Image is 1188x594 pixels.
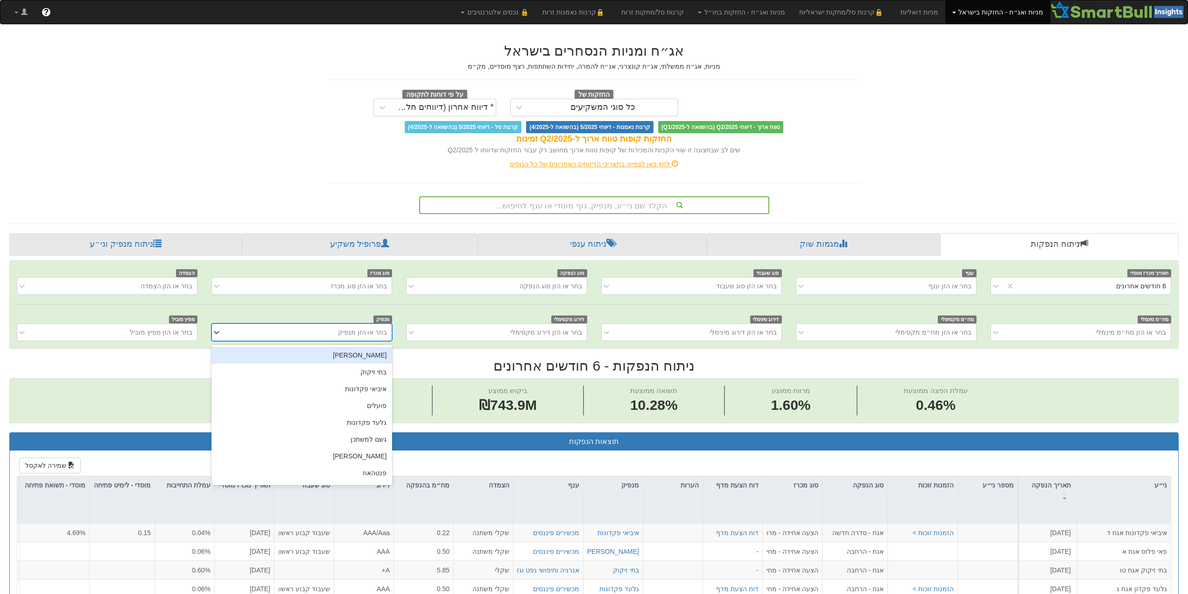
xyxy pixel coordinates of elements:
[510,328,582,337] div: בחר או הזן דירוג מקסימלי
[1081,528,1167,537] div: איביאי פקדונות אגח ד
[771,395,810,415] span: 1.60%
[1081,547,1167,556] div: פאי פלוס אגח א
[599,584,639,594] button: גלעד פקדונות
[766,565,818,575] div: הצעה אחידה - מחיר
[517,565,579,575] button: אנרגיה וחיפושי נפט וגז
[703,476,762,505] div: דוח הצעת מדף
[895,328,971,337] div: בחר או הזן מח״מ מקסימלי
[614,0,691,24] a: קרנות סל/מחקות זרות
[454,476,513,494] div: הצמדה
[940,233,1179,256] a: ניתוח הנפקות
[1081,584,1167,594] div: גלעד פקדון אגח ג
[328,43,860,58] h2: אג״ח ומניות הנסחרים בישראל
[211,347,392,364] div: [PERSON_NAME]
[1022,565,1071,575] div: [DATE]
[457,547,509,556] div: שקלי משתנה
[90,476,155,505] div: מוסדי - לימיט פתיחה
[218,528,270,537] div: [DATE]
[211,481,392,498] div: מגוריט
[533,547,579,556] div: מכשירים פיננסים
[331,281,387,291] div: בחר או הזן סוג מכרז
[478,233,707,256] a: ניתוח ענפי
[215,476,274,505] div: תאריך מכרז מוסדי
[211,397,392,414] div: פועלים
[20,476,89,505] div: מוסדי - תשואת פתיחה
[278,547,330,556] div: שעבוד קבוע ראשון
[328,133,860,145] div: החזקות קופות טווח ארוך ל-Q2/2025 זמינות
[888,476,957,494] div: הזמנות זוכות
[520,281,582,291] div: בחר או הזן סוג הנפקה
[598,528,639,537] button: איביאי פקדונות
[159,547,211,556] div: 0.06%
[19,458,81,473] button: שמירה לאקסל
[753,269,782,277] span: סוג שעבוד
[334,476,394,494] div: דירוג
[405,121,521,133] span: קרנות סל - דיווחי 5/2025 (בהשוואה ל-4/2025)
[958,476,1018,494] div: מספר ני״ע
[613,565,639,575] button: בתי זיקוק
[211,431,392,448] div: גשם למשתכן
[328,145,860,155] div: שים לב שבתצוגה זו שווי הקניות והמכירות של קופות טווח ארוך מחושב רק עבור החזקות שדווחו ל Q2/2025
[1116,281,1166,291] div: 6 חודשים אחרונים
[454,0,535,24] a: 🔒 נכסים אלטרנטיבים
[211,380,392,397] div: איביאי פקדונות
[938,315,977,323] span: מח״מ מקסימלי
[338,328,387,337] div: בחר או הזן מנפיק
[328,63,860,70] h5: מניות, אג״ח ממשלתי, אג״ח קונצרני, אג״ח להמרה, יחידות השתתפות, רצף מוסדיים, מק״מ
[772,386,810,394] span: מרווח ממוצע
[533,584,579,594] div: מכשירים פיננסים
[1019,476,1077,505] div: תאריך הנפקה
[211,364,392,380] div: בתי זיקוק
[535,0,615,24] a: 🔒קרנות נאמנות זרות
[218,584,270,594] div: [DATE]
[23,528,85,537] div: 4.69%
[928,281,971,291] div: בחר או הזן ענף
[338,528,390,537] div: AAA/Aaa
[393,103,494,112] div: * דיווח אחרון (דיווחים חלקיים)
[756,548,759,555] span: -
[945,0,1050,24] a: מניות ואג״ח - החזקות בישראל
[826,565,884,575] div: אגח - הרחבה
[1081,565,1167,575] div: בתי זיקוק אגח טו
[394,476,453,505] div: מח״מ בהנפקה
[513,476,583,494] div: ענף
[1022,584,1071,594] div: [DATE]
[893,0,945,24] a: מניות דואליות
[130,328,193,337] div: בחר או הזן מפיץ מוביל
[373,315,393,323] span: מנפיק
[488,386,527,394] span: ביקוש ממוצע
[479,397,537,413] span: ₪743.9M
[630,386,677,394] span: תשואה ממוצעת
[792,0,893,24] a: 🔒קרנות סל/מחקות ישראליות
[1022,528,1071,537] div: [DATE]
[826,584,884,594] div: אגח - הרחבה
[766,547,818,556] div: הצעה אחידה - מחיר
[716,585,759,593] a: דוח הצעת מדף
[962,269,977,277] span: ענף
[1127,269,1171,277] span: תאריך מכרז מוסדי
[691,0,792,24] a: מניות ואג״ח - החזקות בחו״ל
[338,565,390,575] div: A+
[1077,476,1171,494] div: ני״ע
[913,584,954,594] button: הזמנות זוכות >
[1096,328,1166,337] div: בחר או הזן מח״מ מינמלי
[643,476,703,494] div: הערות
[707,233,940,256] a: מגמות שוק
[750,315,782,323] span: דירוג מינימלי
[159,584,211,594] div: 0.06%
[551,315,587,323] span: דירוג מקסימלי
[575,90,614,100] span: החזקות של
[457,584,509,594] div: שקלי משתנה
[1022,547,1071,556] div: [DATE]
[585,547,639,556] button: [PERSON_NAME]
[159,565,211,575] div: 0.60%
[766,584,818,594] div: הצעה אחידה - מחיר
[155,476,214,505] div: עמלת התחייבות
[826,547,884,556] div: אגח - הרחבה
[457,565,509,575] div: שקלי
[533,528,579,537] div: מכשירים פיננסים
